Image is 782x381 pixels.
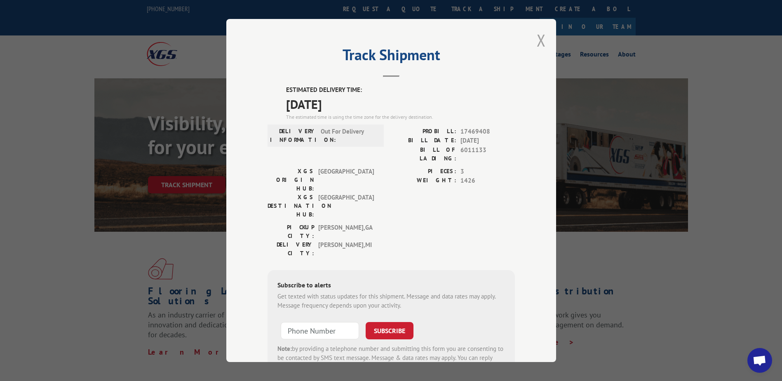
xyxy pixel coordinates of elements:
label: PIECES: [391,167,456,176]
label: WEIGHT: [391,176,456,186]
span: [DATE] [460,136,515,146]
label: PROBILL: [391,127,456,136]
strong: Note: [277,345,292,353]
label: BILL OF LADING: [391,146,456,163]
div: The estimated time is using the time zone for the delivery destination. [286,113,515,121]
button: SUBSCRIBE [366,322,413,339]
label: XGS DESTINATION HUB: [268,193,314,219]
input: Phone Number [281,322,359,339]
span: 3 [460,167,515,176]
div: by providing a telephone number and submitting this form you are consenting to be contacted by SM... [277,344,505,372]
label: DELIVERY CITY: [268,240,314,258]
span: 1426 [460,176,515,186]
label: BILL DATE: [391,136,456,146]
h2: Track Shipment [268,49,515,65]
a: Open chat [747,348,772,373]
span: 6011133 [460,146,515,163]
label: PICKUP CITY: [268,223,314,240]
label: ESTIMATED DELIVERY TIME: [286,85,515,95]
span: [PERSON_NAME] , MI [318,240,374,258]
span: [GEOGRAPHIC_DATA] [318,193,374,219]
button: Close modal [537,29,546,51]
label: DELIVERY INFORMATION: [270,127,317,144]
span: [PERSON_NAME] , GA [318,223,374,240]
span: [GEOGRAPHIC_DATA] [318,167,374,193]
div: Get texted with status updates for this shipment. Message and data rates may apply. Message frequ... [277,292,505,310]
label: XGS ORIGIN HUB: [268,167,314,193]
span: [DATE] [286,95,515,113]
div: Subscribe to alerts [277,280,505,292]
span: 17469408 [460,127,515,136]
span: Out For Delivery [321,127,376,144]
